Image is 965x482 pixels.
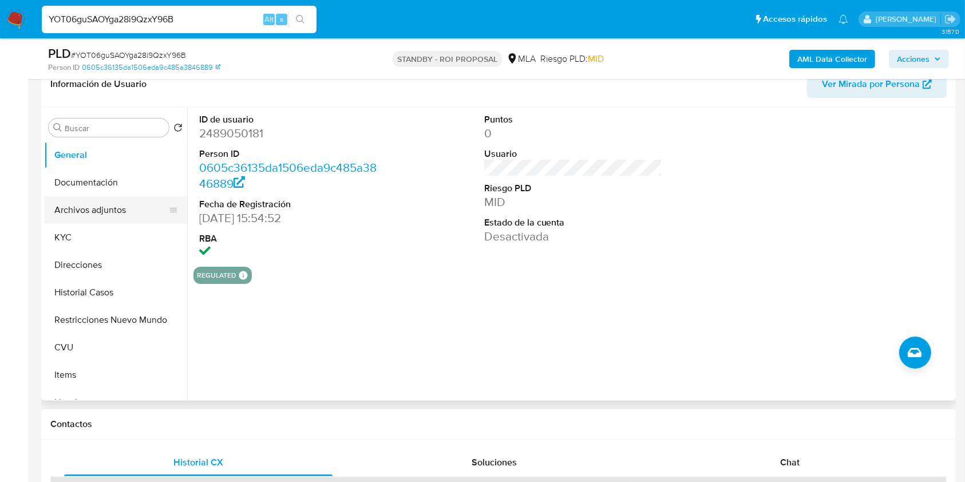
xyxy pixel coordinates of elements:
[199,148,378,160] dt: Person ID
[44,334,187,361] button: CVU
[807,70,947,98] button: Ver Mirada por Persona
[507,53,536,65] div: MLA
[44,251,187,279] button: Direcciones
[588,52,604,65] span: MID
[780,456,800,469] span: Chat
[199,198,378,211] dt: Fecha de Registración
[472,456,517,469] span: Soluciones
[839,14,848,24] a: Notificaciones
[484,228,663,244] dd: Desactivada
[44,169,187,196] button: Documentación
[484,182,663,195] dt: Riesgo PLD
[82,62,220,73] a: 0605c36135da1506eda9c485a3846889
[264,14,274,25] span: Alt
[889,50,949,68] button: Acciones
[797,50,867,68] b: AML Data Collector
[484,148,663,160] dt: Usuario
[393,51,502,67] p: STANDBY - ROI PROPOSAL
[44,389,187,416] button: Lista Interna
[48,44,71,62] b: PLD
[50,78,147,90] h1: Información de Usuario
[44,196,178,224] button: Archivos adjuntos
[42,12,317,27] input: Buscar usuario o caso...
[484,194,663,210] dd: MID
[44,141,187,169] button: General
[44,306,187,334] button: Restricciones Nuevo Mundo
[173,123,183,136] button: Volver al orden por defecto
[280,14,283,25] span: s
[44,279,187,306] button: Historial Casos
[484,216,663,229] dt: Estado de la cuenta
[71,49,186,61] span: # YOT06guSAOYga28i9QzxY96B
[53,123,62,132] button: Buscar
[48,62,80,73] b: Person ID
[50,418,947,430] h1: Contactos
[484,125,663,141] dd: 0
[199,210,378,226] dd: [DATE] 15:54:52
[789,50,875,68] button: AML Data Collector
[199,159,377,192] a: 0605c36135da1506eda9c485a3846889
[876,14,940,25] p: patricia.mayol@mercadolibre.com
[944,13,956,25] a: Salir
[763,13,827,25] span: Accesos rápidos
[288,11,312,27] button: search-icon
[897,50,930,68] span: Acciones
[199,113,378,126] dt: ID de usuario
[199,232,378,245] dt: RBA
[197,273,236,278] button: regulated
[173,456,223,469] span: Historial CX
[540,53,604,65] span: Riesgo PLD:
[199,125,378,141] dd: 2489050181
[65,123,164,133] input: Buscar
[822,70,920,98] span: Ver Mirada por Persona
[44,224,187,251] button: KYC
[484,113,663,126] dt: Puntos
[44,361,187,389] button: Items
[942,27,959,36] span: 3.157.0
